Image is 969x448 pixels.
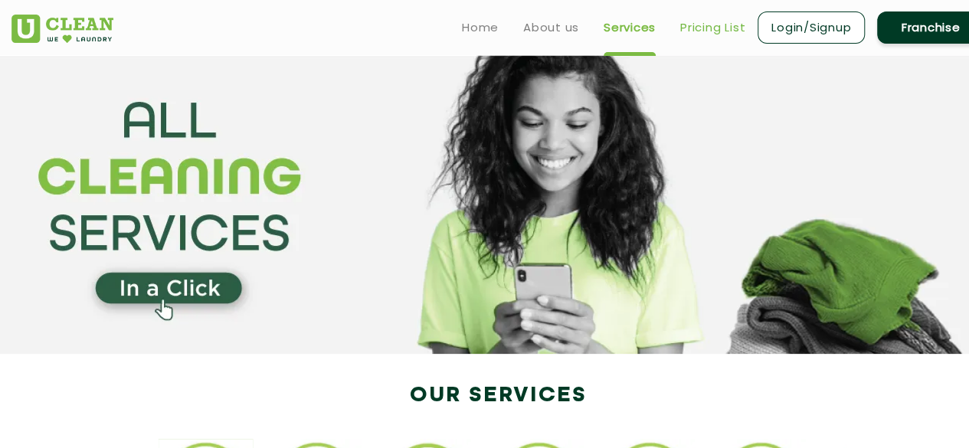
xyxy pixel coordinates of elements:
[680,18,745,37] a: Pricing List
[11,15,113,43] img: UClean Laundry and Dry Cleaning
[462,18,499,37] a: Home
[758,11,865,44] a: Login/Signup
[604,18,656,37] a: Services
[523,18,579,37] a: About us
